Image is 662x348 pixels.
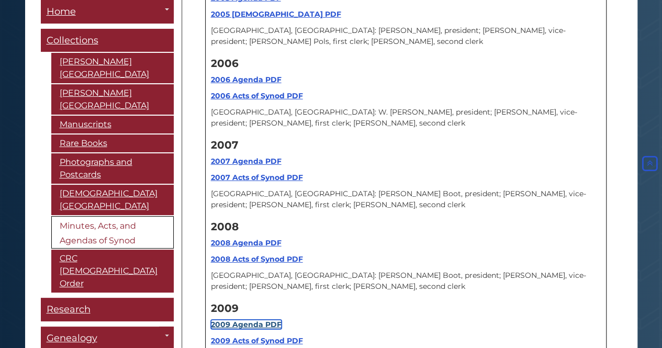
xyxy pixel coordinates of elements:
a: 2006 Acts of Synod PDF [211,91,303,100]
p: [GEOGRAPHIC_DATA], [GEOGRAPHIC_DATA]: [PERSON_NAME], president; [PERSON_NAME], vice-president; [P... [211,25,601,47]
a: 2005 [DEMOGRAPHIC_DATA] PDF [211,9,341,19]
a: CRC [DEMOGRAPHIC_DATA] Order [51,250,174,293]
p: [GEOGRAPHIC_DATA], [GEOGRAPHIC_DATA]: [PERSON_NAME] Boot, president; [PERSON_NAME], vice-presiden... [211,270,601,292]
span: Genealogy [47,332,97,344]
strong: 2008 [211,220,239,233]
p: [GEOGRAPHIC_DATA], [GEOGRAPHIC_DATA]: W. [PERSON_NAME], president; [PERSON_NAME], vice-president;... [211,107,601,129]
a: Manuscripts [51,116,174,133]
a: [PERSON_NAME][GEOGRAPHIC_DATA] [51,53,174,83]
a: Minutes, Acts, and Agendas of Synod [51,216,174,249]
a: 2007 Agenda PDF [211,156,282,166]
span: Home [47,6,76,17]
a: 2006 Agenda PDF [211,75,282,84]
a: 2008 Agenda PDF [211,238,282,248]
strong: 2009 [211,302,239,315]
a: Research [41,298,174,321]
a: Collections [41,29,174,52]
span: Collections [47,35,98,46]
p: [GEOGRAPHIC_DATA], [GEOGRAPHIC_DATA]: [PERSON_NAME] Boot, president; [PERSON_NAME], vice-presiden... [211,188,601,210]
a: [PERSON_NAME][GEOGRAPHIC_DATA] [51,84,174,115]
a: [DEMOGRAPHIC_DATA][GEOGRAPHIC_DATA] [51,185,174,215]
strong: 2007 [211,139,238,151]
a: Rare Books [51,134,174,152]
a: Photographs and Postcards [51,153,174,184]
a: Back to Top [640,159,659,169]
a: 2008 Acts of Synod PDF [211,254,303,264]
strong: 2006 [211,57,239,70]
span: Research [47,304,91,315]
a: 2009 Acts of Synod PDF [211,336,303,345]
a: 2009 Agenda PDF [211,320,282,329]
a: 2007 Acts of Synod PDF [211,173,303,182]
